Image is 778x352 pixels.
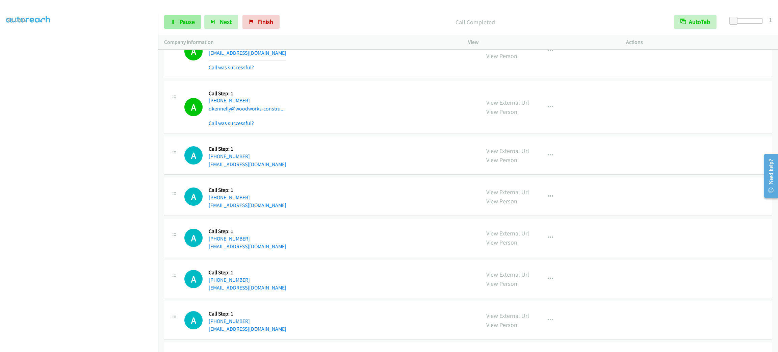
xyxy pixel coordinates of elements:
[184,229,203,247] h1: A
[184,311,203,329] div: The call is yet to be attempted
[184,98,203,116] h1: A
[486,197,517,205] a: View Person
[209,277,250,283] a: [PHONE_NUMBER]
[486,321,517,329] a: View Person
[164,15,201,29] a: Pause
[209,318,250,324] a: [PHONE_NUMBER]
[486,52,517,60] a: View Person
[184,42,203,60] h1: A
[674,15,717,29] button: AutoTab
[220,18,232,26] span: Next
[209,105,285,112] a: dkennelly@woodworks-constru...
[769,15,772,24] div: 1
[180,18,195,26] span: Pause
[209,64,254,71] a: Call was successful?
[486,280,517,287] a: View Person
[209,284,286,291] a: [EMAIL_ADDRESS][DOMAIN_NAME]
[486,188,529,196] a: View External Url
[209,120,254,126] a: Call was successful?
[184,187,203,206] h1: A
[486,271,529,278] a: View External Url
[209,161,286,168] a: [EMAIL_ADDRESS][DOMAIN_NAME]
[184,146,203,165] h1: A
[184,270,203,288] h1: A
[486,238,517,246] a: View Person
[209,243,286,250] a: [EMAIL_ADDRESS][DOMAIN_NAME]
[209,187,286,194] h5: Call Step: 1
[468,38,614,46] p: View
[184,146,203,165] div: The call is yet to be attempted
[486,147,529,155] a: View External Url
[209,235,250,242] a: [PHONE_NUMBER]
[184,311,203,329] h1: A
[289,18,662,27] p: Call Completed
[209,50,286,56] a: [EMAIL_ADDRESS][DOMAIN_NAME]
[209,228,286,235] h5: Call Step: 1
[209,97,250,104] a: [PHONE_NUMBER]
[486,99,529,106] a: View External Url
[184,229,203,247] div: The call is yet to be attempted
[204,15,238,29] button: Next
[209,202,286,208] a: [EMAIL_ADDRESS][DOMAIN_NAME]
[209,326,286,332] a: [EMAIL_ADDRESS][DOMAIN_NAME]
[626,38,772,46] p: Actions
[6,30,158,351] iframe: To enrich screen reader interactions, please activate Accessibility in Grammarly extension settings
[209,153,250,159] a: [PHONE_NUMBER]
[209,146,286,152] h5: Call Step: 1
[486,312,529,320] a: View External Url
[6,16,26,23] a: My Lists
[209,90,285,97] h5: Call Step: 1
[242,15,280,29] a: Finish
[258,18,273,26] span: Finish
[486,229,529,237] a: View External Url
[758,149,778,203] iframe: Resource Center
[486,156,517,164] a: View Person
[164,38,456,46] p: Company Information
[486,108,517,116] a: View Person
[209,269,286,276] h5: Call Step: 1
[209,194,250,201] a: [PHONE_NUMBER]
[184,270,203,288] div: The call is yet to be attempted
[209,310,286,317] h5: Call Step: 1
[184,187,203,206] div: The call is yet to be attempted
